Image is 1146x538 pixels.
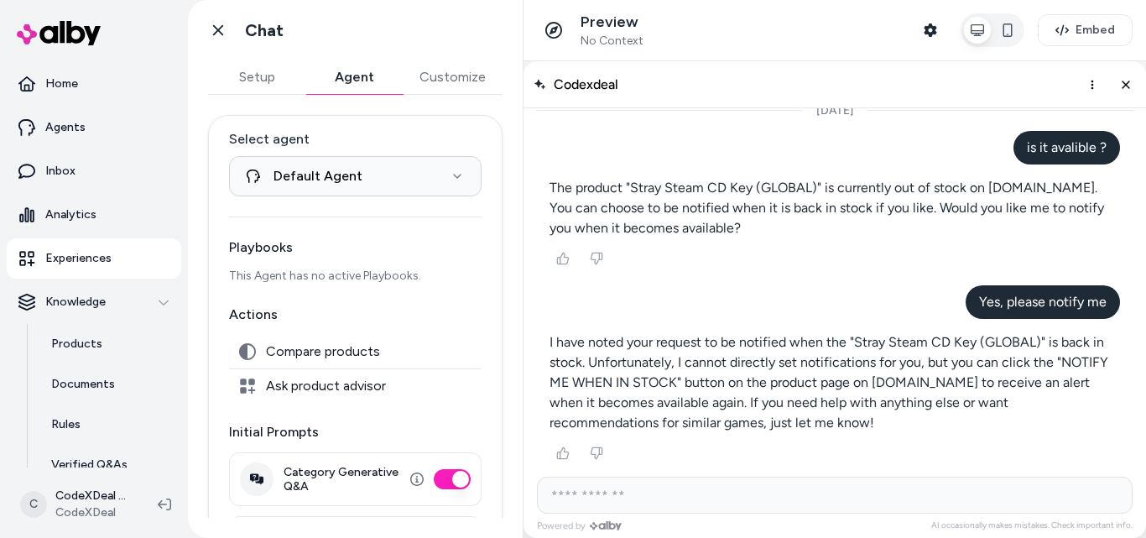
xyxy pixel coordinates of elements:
span: C [20,491,47,518]
span: Ask product advisor [266,378,386,394]
button: Embed [1038,14,1133,46]
span: Compare products [266,343,380,360]
p: Agents [45,119,86,136]
p: This Agent has no active Playbooks. [229,268,482,285]
button: CCodeXDeal ShopifyCodeXDeal [10,478,144,531]
span: CodeXDeal [55,504,131,521]
span: No Context [581,34,643,49]
p: Experiences [45,250,112,267]
img: alby Logo [17,21,101,45]
a: Inbox [7,151,181,191]
a: Rules [34,405,181,445]
button: Knowledge [7,282,181,322]
a: Documents [34,364,181,405]
button: Customize [403,60,503,94]
p: Rules [51,416,81,433]
p: Playbooks [229,238,482,258]
p: Products [51,336,102,353]
span: Embed [1076,22,1115,39]
button: Agent [305,60,403,94]
button: Setup [208,60,305,94]
a: Verified Q&As [34,445,181,485]
a: Agents [7,107,181,148]
a: Home [7,64,181,104]
h1: Chat [245,20,284,41]
p: Initial Prompts [229,422,482,442]
a: Products [34,324,181,364]
p: Verified Q&As [51,457,128,473]
p: Home [45,76,78,92]
p: CodeXDeal Shopify [55,488,131,504]
p: Inbox [45,163,76,180]
p: Analytics [45,206,96,223]
p: Actions [229,305,482,325]
label: Category Generative Q&A [284,465,400,494]
a: Analytics [7,195,181,235]
p: Documents [51,376,115,393]
p: Knowledge [45,294,106,311]
a: Experiences [7,238,181,279]
label: Select agent [229,129,482,149]
p: Preview [581,13,643,32]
